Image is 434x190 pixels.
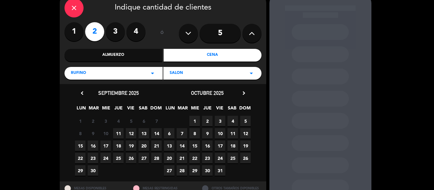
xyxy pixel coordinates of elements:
span: 19 [126,141,136,151]
i: arrow_drop_down [149,69,156,77]
span: 22 [75,153,85,163]
span: 16 [88,141,98,151]
span: 11 [227,128,238,139]
i: chevron_left [79,90,85,96]
div: Almuerzo [64,49,162,62]
i: arrow_drop_down [248,69,255,77]
span: 4 [227,116,238,126]
span: 28 [177,165,187,176]
span: 13 [139,128,149,139]
span: 20 [139,141,149,151]
span: 27 [164,165,174,176]
span: 2 [202,116,213,126]
span: 12 [126,128,136,139]
span: SAB [227,104,237,115]
label: 3 [106,22,125,41]
span: 17 [215,141,225,151]
span: 5 [240,116,251,126]
span: 19 [240,141,251,151]
span: Rufino [71,70,86,76]
span: 11 [113,128,124,139]
span: 7 [151,116,162,126]
i: close [70,4,78,12]
span: octubre 2025 [191,90,224,96]
label: 4 [126,22,146,41]
span: 27 [139,153,149,163]
span: 1 [189,116,200,126]
span: 7 [177,128,187,139]
span: 18 [113,141,124,151]
span: 2 [88,116,98,126]
span: SAB [138,104,148,115]
span: 21 [151,141,162,151]
span: 28 [151,153,162,163]
span: 15 [75,141,85,151]
span: 6 [164,128,174,139]
span: 26 [240,153,251,163]
span: 9 [202,128,213,139]
label: 2 [85,22,104,41]
span: MIE [101,104,111,115]
div: Cena [164,49,261,62]
span: 23 [202,153,213,163]
span: DOM [150,104,161,115]
span: JUE [202,104,213,115]
span: 14 [151,128,162,139]
span: LUN [76,104,86,115]
span: 3 [215,116,225,126]
span: 5 [126,116,136,126]
span: 1 [75,116,85,126]
span: 13 [164,141,174,151]
span: MIE [190,104,200,115]
span: 20 [164,153,174,163]
span: 30 [88,165,98,176]
span: 9 [88,128,98,139]
span: 8 [75,128,85,139]
span: LUN [165,104,175,115]
span: 21 [177,153,187,163]
span: 29 [189,165,200,176]
span: 30 [202,165,213,176]
span: 24 [100,153,111,163]
span: JUE [113,104,124,115]
label: 1 [64,22,84,41]
span: 14 [177,141,187,151]
span: VIE [214,104,225,115]
span: 3 [100,116,111,126]
span: 15 [189,141,200,151]
i: chevron_right [241,90,247,96]
span: VIE [125,104,136,115]
span: 25 [113,153,124,163]
span: 24 [215,153,225,163]
span: DOM [239,104,250,115]
div: ó [152,22,173,44]
span: 23 [88,153,98,163]
span: septiembre 2025 [98,90,139,96]
span: 16 [202,141,213,151]
span: 18 [227,141,238,151]
span: 10 [215,128,225,139]
span: 25 [227,153,238,163]
span: 12 [240,128,251,139]
span: 17 [100,141,111,151]
span: 29 [75,165,85,176]
span: 8 [189,128,200,139]
span: 4 [113,116,124,126]
span: MAR [177,104,188,115]
span: MAR [88,104,99,115]
span: 26 [126,153,136,163]
span: 6 [139,116,149,126]
span: SALON [170,70,183,76]
span: 22 [189,153,200,163]
span: 10 [100,128,111,139]
span: 31 [215,165,225,176]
